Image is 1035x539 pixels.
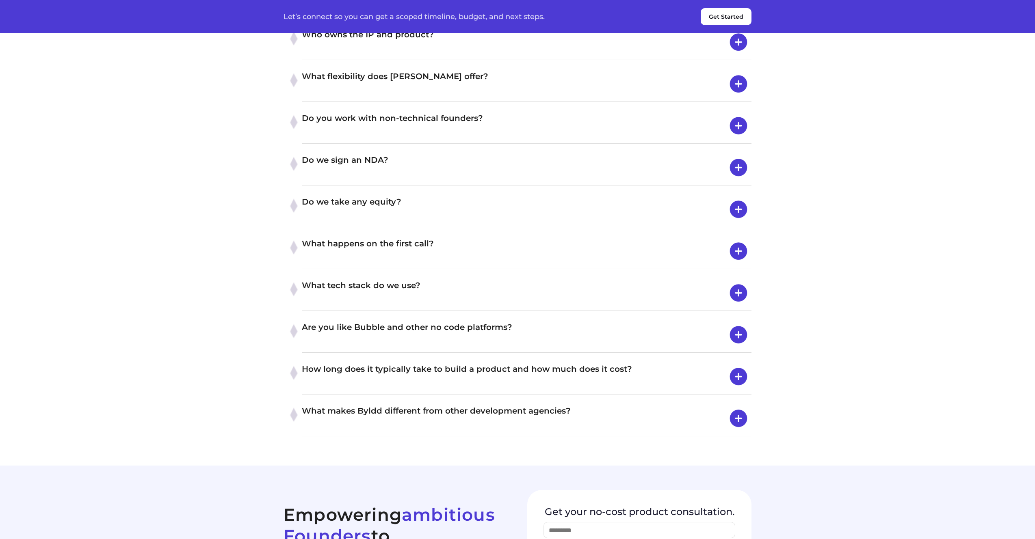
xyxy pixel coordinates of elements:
[302,237,751,265] h4: What happens on the first call?
[284,13,545,21] p: Let’s connect so you can get a scoped timeline, budget, and next steps.
[286,364,302,382] img: plus-1
[725,404,751,433] img: open-icon
[286,322,302,340] img: plus-1
[725,112,751,140] img: open-icon
[286,238,302,257] img: plus-1
[302,112,751,140] h4: Do you work with non-technical founders?
[286,155,302,173] img: plus-1
[286,196,302,215] img: plus-1
[302,153,751,182] h4: Do we sign an NDA?
[725,321,751,349] img: open-icon
[543,506,735,517] h4: Get your no-cost product consultation.
[302,404,751,433] h4: What makes Byldd different from other development agencies?
[286,280,302,298] img: plus-1
[725,279,751,307] img: open-icon
[302,321,751,349] h4: Are you like Bubble and other no code platforms?
[302,195,751,224] h4: Do we take any equity?
[725,195,751,224] img: open-icon
[725,70,751,98] img: open-icon
[725,237,751,265] img: open-icon
[701,8,751,25] button: Get Started
[302,362,751,391] h4: How long does it typically take to build a product and how much does it cost?
[725,153,751,182] img: open-icon
[725,28,751,56] img: open-icon
[302,70,751,98] h4: What flexibility does [PERSON_NAME] offer?
[286,29,302,47] img: plus-1
[286,405,302,424] img: plus-1
[286,113,302,131] img: plus-1
[302,279,751,307] h4: What tech stack do we use?
[286,71,302,89] img: plus-1
[725,362,751,391] img: open-icon
[302,28,751,56] h4: Who owns the IP and product?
